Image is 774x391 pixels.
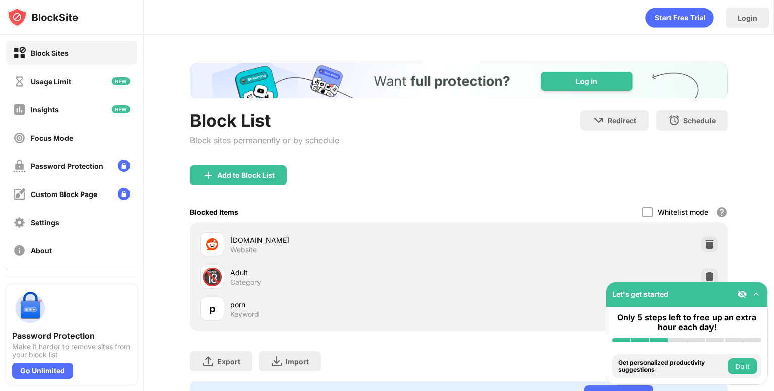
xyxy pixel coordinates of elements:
div: Make it harder to remove sites from your block list [12,343,131,359]
div: Schedule [683,116,716,125]
div: Insights [31,105,59,114]
div: animation [645,8,714,28]
img: lock-menu.svg [118,188,130,200]
img: push-password-protection.svg [12,290,48,327]
div: Go Unlimited [12,363,73,379]
div: Website [230,245,257,254]
img: focus-off.svg [13,132,26,144]
img: about-off.svg [13,244,26,257]
img: block-on.svg [13,47,26,59]
div: porn [230,299,459,310]
button: Do it [728,358,757,374]
img: password-protection-off.svg [13,160,26,172]
div: Block sites permanently or by schedule [190,135,339,145]
div: Category [230,278,261,287]
div: Get personalized productivity suggestions [618,359,725,374]
div: Export [217,357,240,366]
div: Blocked Items [190,208,238,216]
iframe: Banner [190,63,728,98]
div: Block Sites [31,49,69,57]
div: Redirect [608,116,636,125]
div: Focus Mode [31,134,73,142]
img: time-usage-off.svg [13,75,26,88]
div: Whitelist mode [658,208,708,216]
div: p [209,301,216,316]
div: Custom Block Page [31,190,97,199]
div: Adult [230,267,459,278]
div: Settings [31,218,59,227]
img: logo-blocksite.svg [7,7,78,27]
div: About [31,246,52,255]
div: Block List [190,110,339,131]
div: Add to Block List [217,171,275,179]
img: eye-not-visible.svg [737,289,747,299]
div: 🔞 [202,267,223,287]
div: Password Protection [31,162,103,170]
div: Import [286,357,309,366]
img: favicons [206,238,218,250]
div: Let's get started [612,290,668,298]
img: lock-menu.svg [118,160,130,172]
div: Login [738,14,757,22]
div: Usage Limit [31,77,71,86]
div: Keyword [230,310,259,319]
img: settings-off.svg [13,216,26,229]
img: insights-off.svg [13,103,26,116]
div: [DOMAIN_NAME] [230,235,459,245]
img: new-icon.svg [112,105,130,113]
img: customize-block-page-off.svg [13,188,26,201]
div: Only 5 steps left to free up an extra hour each day! [612,313,761,332]
div: Password Protection [12,331,131,341]
img: omni-setup-toggle.svg [751,289,761,299]
img: new-icon.svg [112,77,130,85]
